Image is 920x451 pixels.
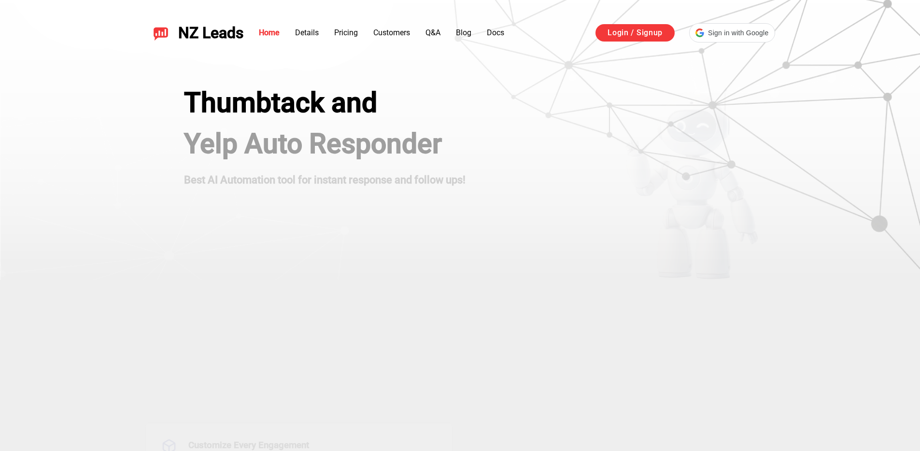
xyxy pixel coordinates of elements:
[689,23,775,42] div: Sign in with Google
[487,28,504,37] a: Docs
[295,28,319,37] a: Details
[184,87,466,119] div: Thumbtack and
[184,174,466,186] strong: Best AI Automation tool for instant response and follow ups!
[153,25,169,41] img: NZ Leads logo
[184,128,466,160] h1: Yelp Auto Responder
[624,87,759,280] img: yelp bot
[259,28,280,37] a: Home
[334,28,358,37] a: Pricing
[456,28,471,37] a: Blog
[708,28,768,38] span: Sign in with Google
[595,24,675,42] a: Login / Signup
[425,28,440,37] a: Q&A
[178,24,243,42] span: NZ Leads
[373,28,410,37] a: Customers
